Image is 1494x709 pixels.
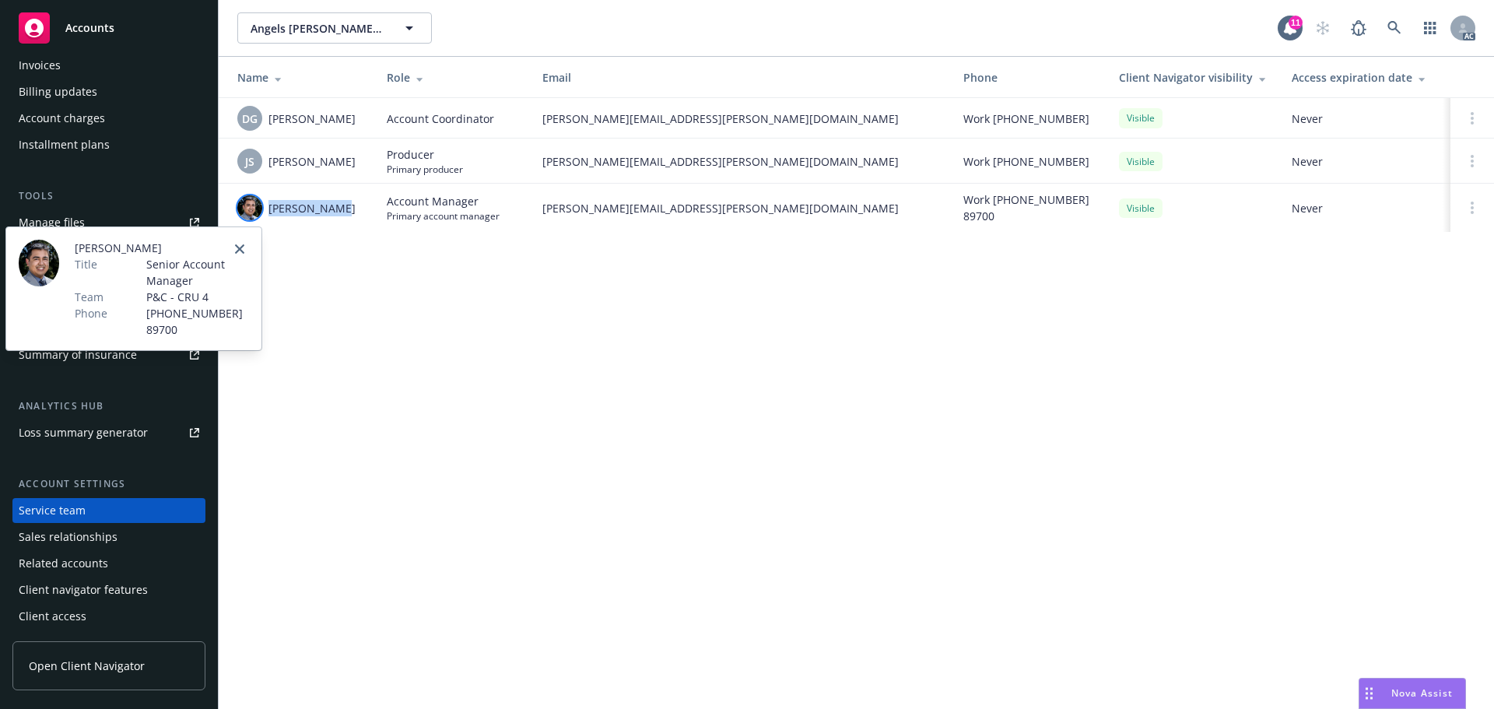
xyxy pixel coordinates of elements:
[19,525,117,549] div: Sales relationships
[1292,153,1438,170] span: Never
[542,69,938,86] div: Email
[1292,111,1438,127] span: Never
[387,193,500,209] span: Account Manager
[19,342,137,367] div: Summary of insurance
[19,498,86,523] div: Service team
[19,79,97,104] div: Billing updates
[12,476,205,492] div: Account settings
[1119,198,1163,218] div: Visible
[12,132,205,157] a: Installment plans
[12,398,205,414] div: Analytics hub
[1307,12,1338,44] a: Start snowing
[19,577,148,602] div: Client navigator features
[251,20,385,37] span: Angels [PERSON_NAME] Family Agency
[542,111,938,127] span: [PERSON_NAME][EMAIL_ADDRESS][PERSON_NAME][DOMAIN_NAME]
[19,106,105,131] div: Account charges
[230,240,249,258] a: close
[12,342,205,367] a: Summary of insurance
[19,551,108,576] div: Related accounts
[146,256,249,289] span: Senior Account Manager
[19,420,148,445] div: Loss summary generator
[19,53,61,78] div: Invoices
[12,604,205,629] a: Client access
[12,577,205,602] a: Client navigator features
[12,53,205,78] a: Invoices
[12,498,205,523] a: Service team
[542,200,938,216] span: [PERSON_NAME][EMAIL_ADDRESS][PERSON_NAME][DOMAIN_NAME]
[65,22,114,34] span: Accounts
[12,551,205,576] a: Related accounts
[146,305,249,338] span: [PHONE_NUMBER] 89700
[19,240,59,286] img: employee photo
[19,132,110,157] div: Installment plans
[1343,12,1374,44] a: Report a Bug
[1119,152,1163,171] div: Visible
[963,69,1094,86] div: Phone
[75,256,97,272] span: Title
[12,210,205,235] a: Manage files
[245,153,254,170] span: JS
[387,146,463,163] span: Producer
[1289,16,1303,30] div: 11
[268,111,356,127] span: [PERSON_NAME]
[1391,686,1453,700] span: Nova Assist
[1119,69,1267,86] div: Client Navigator visibility
[29,658,145,674] span: Open Client Navigator
[12,6,205,50] a: Accounts
[963,191,1094,224] span: Work [PHONE_NUMBER] 89700
[1292,69,1438,86] div: Access expiration date
[242,111,258,127] span: DG
[1379,12,1410,44] a: Search
[1359,678,1466,709] button: Nova Assist
[12,420,205,445] a: Loss summary generator
[12,525,205,549] a: Sales relationships
[1292,200,1438,216] span: Never
[387,69,517,86] div: Role
[12,106,205,131] a: Account charges
[12,188,205,204] div: Tools
[75,305,107,321] span: Phone
[268,200,356,216] span: [PERSON_NAME]
[1415,12,1446,44] a: Switch app
[963,111,1089,127] span: Work [PHONE_NUMBER]
[146,289,249,305] span: P&C - CRU 4
[268,153,356,170] span: [PERSON_NAME]
[963,153,1089,170] span: Work [PHONE_NUMBER]
[387,163,463,176] span: Primary producer
[237,195,262,220] img: photo
[237,69,362,86] div: Name
[19,210,85,235] div: Manage files
[75,240,249,256] span: [PERSON_NAME]
[387,209,500,223] span: Primary account manager
[237,12,432,44] button: Angels [PERSON_NAME] Family Agency
[542,153,938,170] span: [PERSON_NAME][EMAIL_ADDRESS][PERSON_NAME][DOMAIN_NAME]
[19,604,86,629] div: Client access
[387,111,494,127] span: Account Coordinator
[1359,679,1379,708] div: Drag to move
[12,79,205,104] a: Billing updates
[1119,108,1163,128] div: Visible
[75,289,103,305] span: Team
